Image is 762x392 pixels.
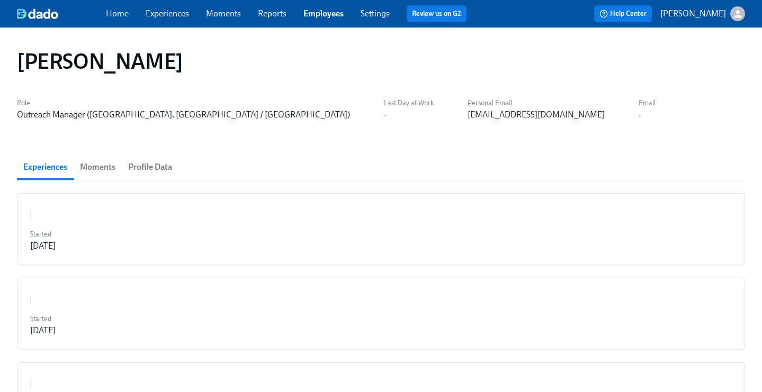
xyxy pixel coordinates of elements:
div: - [384,109,387,121]
a: Reports [258,8,286,19]
label: Started [30,229,56,240]
label: Started [30,313,56,325]
label: Last Day at Work [384,97,434,109]
a: Employees [303,8,344,19]
a: Experiences [146,8,189,19]
img: dado [17,8,58,19]
button: [PERSON_NAME] [660,6,745,21]
button: Review us on G2 [407,5,467,22]
button: Help Center [594,5,652,22]
span: Profile Data [128,160,172,175]
div: [DATE] [30,325,56,336]
span: Help Center [599,8,647,19]
p: [PERSON_NAME] [660,8,726,20]
span: Moments [80,160,115,175]
div: [DATE] [30,240,56,252]
label: Email [639,97,656,109]
h1: [PERSON_NAME] [17,49,183,74]
span: Experiences [23,160,67,175]
a: Home [106,8,129,19]
div: - [639,109,641,121]
div: [EMAIL_ADDRESS][DOMAIN_NAME] [468,109,605,121]
label: Role [17,97,350,109]
div: Outreach Manager ([GEOGRAPHIC_DATA], [GEOGRAPHIC_DATA] / [GEOGRAPHIC_DATA]) [17,109,350,121]
a: dado [17,8,106,19]
a: Review us on G2 [412,8,461,19]
a: Moments [206,8,241,19]
label: Personal Email [468,97,605,109]
a: Settings [361,8,390,19]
